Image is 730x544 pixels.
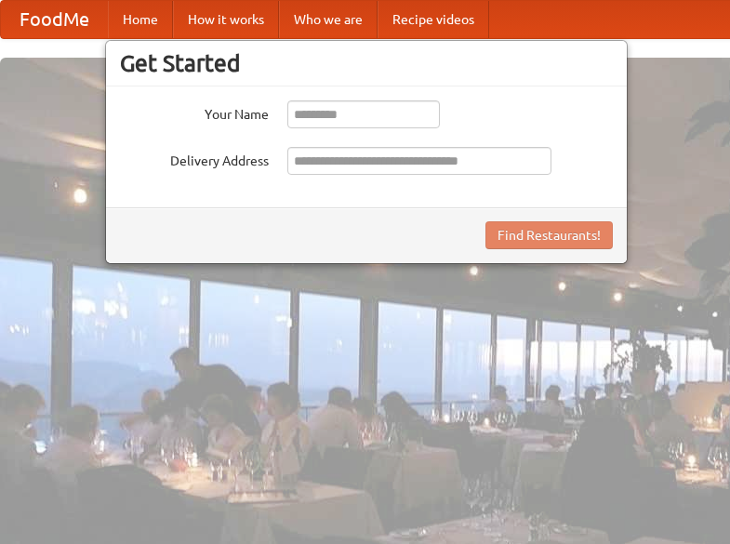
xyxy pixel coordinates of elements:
[485,221,613,249] button: Find Restaurants!
[108,1,173,38] a: Home
[279,1,378,38] a: Who we are
[378,1,489,38] a: Recipe videos
[120,100,269,124] label: Your Name
[120,49,613,77] h3: Get Started
[120,147,269,170] label: Delivery Address
[173,1,279,38] a: How it works
[1,1,108,38] a: FoodMe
